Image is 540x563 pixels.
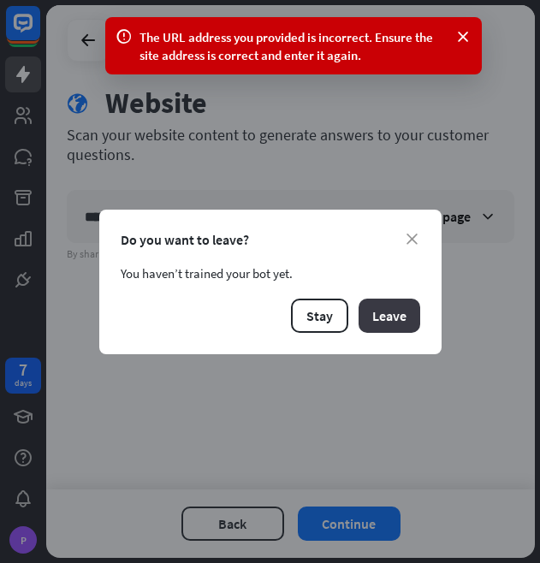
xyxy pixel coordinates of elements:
button: Leave [359,299,420,333]
div: Do you want to leave? [121,231,420,248]
i: close [406,234,418,245]
div: You haven’t trained your bot yet. [121,265,420,281]
div: The URL address you provided is incorrect. Ensure the site address is correct and enter it again. [139,28,448,64]
button: Stay [291,299,348,333]
button: Open LiveChat chat widget [14,7,65,58]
